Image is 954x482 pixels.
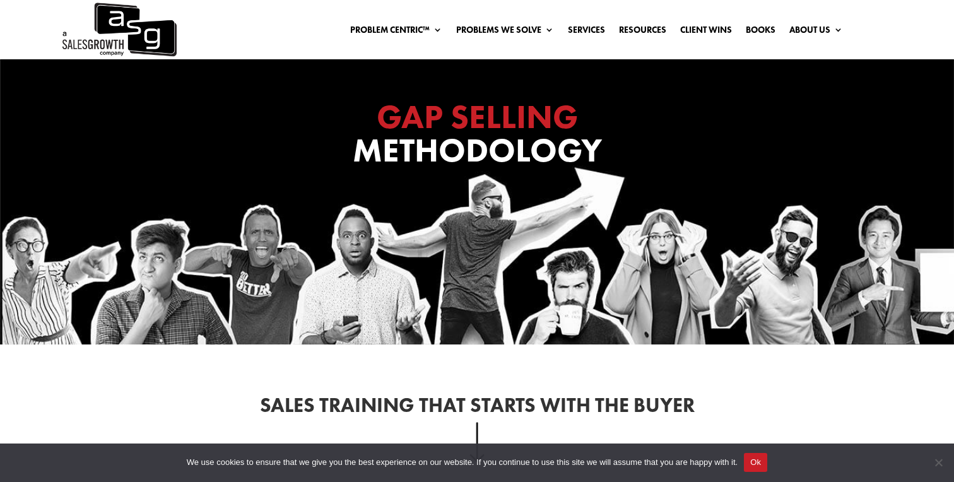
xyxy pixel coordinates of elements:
[746,25,775,39] a: Books
[469,422,485,462] img: down-arrow
[187,456,738,469] span: We use cookies to ensure that we give you the best experience on our website. If you continue to ...
[619,25,666,39] a: Resources
[568,25,605,39] a: Services
[456,25,554,39] a: Problems We Solve
[225,100,729,173] h1: Methodology
[350,25,442,39] a: Problem Centric™
[680,25,732,39] a: Client Wins
[789,25,843,39] a: About Us
[932,456,945,469] span: No
[744,453,767,472] button: Ok
[377,95,578,138] span: GAP SELLING
[136,396,818,422] h2: Sales Training That Starts With the Buyer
